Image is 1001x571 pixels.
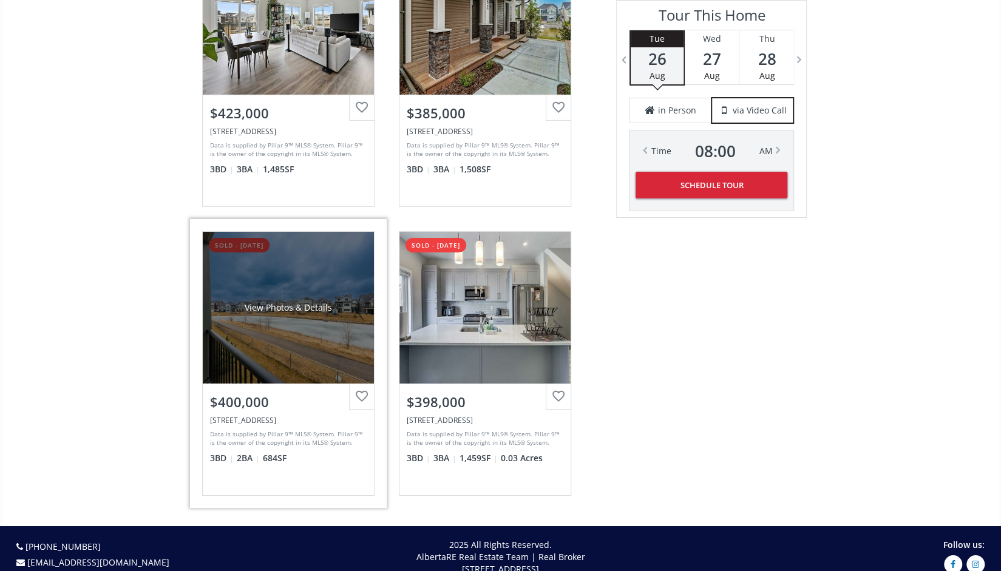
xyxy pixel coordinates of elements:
[658,104,696,117] span: in Person
[694,143,735,160] span: 08 : 00
[237,163,260,175] span: 3 BA
[685,30,739,47] div: Wed
[433,452,456,464] span: 3 BA
[739,50,794,67] span: 28
[237,452,260,464] span: 2 BA
[210,141,364,159] div: Data is supplied by Pillar 9™ MLS® System. Pillar 9™ is the owner of the copyright in its MLS® Sy...
[407,126,563,137] div: 282 Canals Crossing SW, Airdrie, AB T4B4L3
[739,30,794,47] div: Thu
[210,104,367,123] div: $423,000
[407,415,563,425] div: 476 Canals Crossing SW, Airdrie, AB T4B 4L3
[501,452,543,464] span: 0.03 Acres
[650,70,665,81] span: Aug
[210,393,367,411] div: $400,000
[210,430,364,448] div: Data is supplied by Pillar 9™ MLS® System. Pillar 9™ is the owner of the copyright in its MLS® Sy...
[25,541,101,552] a: [PHONE_NUMBER]
[636,172,787,198] button: Schedule Tour
[943,539,985,550] span: Follow us:
[651,143,772,160] div: Time AM
[685,50,739,67] span: 27
[407,430,560,448] div: Data is supplied by Pillar 9™ MLS® System. Pillar 9™ is the owner of the copyright in its MLS® Sy...
[407,141,560,159] div: Data is supplied by Pillar 9™ MLS® System. Pillar 9™ is the owner of the copyright in its MLS® Sy...
[460,452,498,464] span: 1,459 SF
[407,393,563,411] div: $398,000
[210,452,234,464] span: 3 BD
[190,219,387,508] a: sold - [DATE]View Photos & Details$400,000[STREET_ADDRESS]Data is supplied by Pillar 9™ MLS® Syst...
[263,163,294,175] span: 1,485 SF
[407,104,563,123] div: $385,000
[407,452,430,464] span: 3 BD
[245,302,332,314] div: View Photos & Details
[263,452,287,464] span: 684 SF
[460,163,490,175] span: 1,508 SF
[387,219,583,508] a: sold - [DATE]$398,000[STREET_ADDRESS]Data is supplied by Pillar 9™ MLS® System. Pillar 9™ is the ...
[631,30,683,47] div: Tue
[407,163,430,175] span: 3 BD
[210,163,234,175] span: 3 BD
[704,70,719,81] span: Aug
[433,163,456,175] span: 3 BA
[210,415,367,425] div: 344 CANALS Crossing SW, Airdrie, AB T4B 4L3
[733,104,787,117] span: via Video Call
[631,50,683,67] span: 26
[759,70,775,81] span: Aug
[27,556,169,568] a: [EMAIL_ADDRESS][DOMAIN_NAME]
[210,126,367,137] div: 250 Canals Crossing SW, Airdrie, AB T4B 4L3
[629,7,794,30] h3: Tour This Home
